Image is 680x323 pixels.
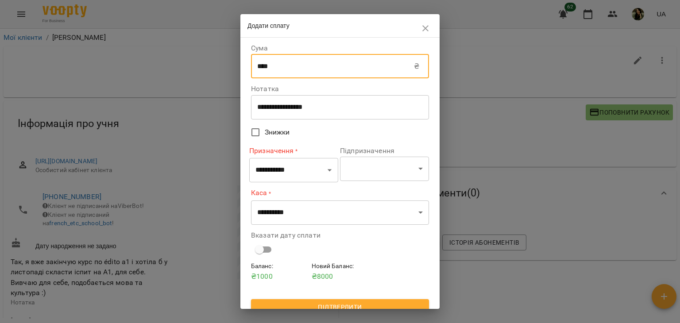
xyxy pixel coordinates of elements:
[340,147,429,154] label: Підпризначення
[265,127,290,138] span: Знижки
[251,271,308,282] p: ₴ 1000
[251,232,429,239] label: Вказати дату сплати
[312,271,369,282] p: ₴ 8000
[251,261,308,271] h6: Баланс :
[251,45,429,52] label: Сума
[414,61,419,72] p: ₴
[258,302,422,312] span: Підтвердити
[251,85,429,92] label: Нотатка
[247,22,290,29] span: Додати сплату
[251,188,429,198] label: Каса
[251,299,429,315] button: Підтвердити
[312,261,369,271] h6: Новий Баланс :
[249,146,338,156] label: Призначення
